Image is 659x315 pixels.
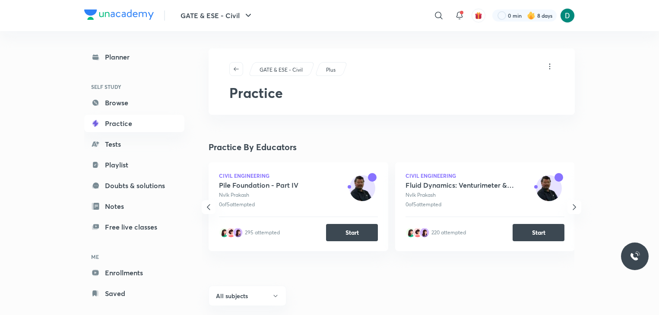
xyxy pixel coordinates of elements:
[84,285,184,302] a: Saved
[419,227,430,238] img: avatar
[406,173,526,178] span: Civil Engineering
[536,175,562,201] img: avatar
[219,191,298,199] div: Nvlk Prakash
[219,227,229,238] img: avatar
[219,173,298,178] span: Civil Engineering
[84,9,154,22] a: Company Logo
[84,177,184,194] a: Doubts & solutions
[229,85,554,101] h2: Practice
[245,229,280,236] div: 295 attempted
[84,9,154,20] img: Company Logo
[84,156,184,173] a: Playlist
[219,201,298,208] div: 0 of 5 attempted
[325,66,337,74] a: Plus
[527,11,535,20] img: streak
[84,249,184,264] h6: ME
[84,135,184,153] a: Tests
[412,227,423,238] img: avatar
[209,286,286,306] button: All subjects
[226,227,236,238] img: avatar
[84,79,184,94] h6: SELF STUDY
[406,201,526,208] div: 0 of 5 attempted
[260,66,303,74] p: GATE & ESE - Civil
[560,8,575,23] img: Diksha Mishra
[84,115,184,132] a: Practice
[258,66,304,74] a: GATE & ESE - Civil
[84,198,184,215] a: Notes
[475,12,482,19] img: avatar
[175,7,259,24] button: GATE & ESE - Civil
[349,175,375,201] img: avatar
[630,251,640,261] img: ttu
[209,141,575,154] h4: Practice By Educators
[233,227,243,238] img: avatar
[472,9,485,22] button: avatar
[513,224,564,241] button: Start
[84,94,184,111] a: Browse
[84,218,184,236] a: Free live classes
[406,191,526,199] div: Nvlk Prakash
[326,224,378,241] button: Start
[84,48,184,66] a: Planner
[431,229,466,236] div: 220 attempted
[326,66,336,74] p: Plus
[406,181,526,189] div: Fluid Dynamics: Venturimeter & Orifice Meter
[84,264,184,281] a: Enrollments
[406,227,416,238] img: avatar
[219,181,298,189] div: Pile Foundation - Part IV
